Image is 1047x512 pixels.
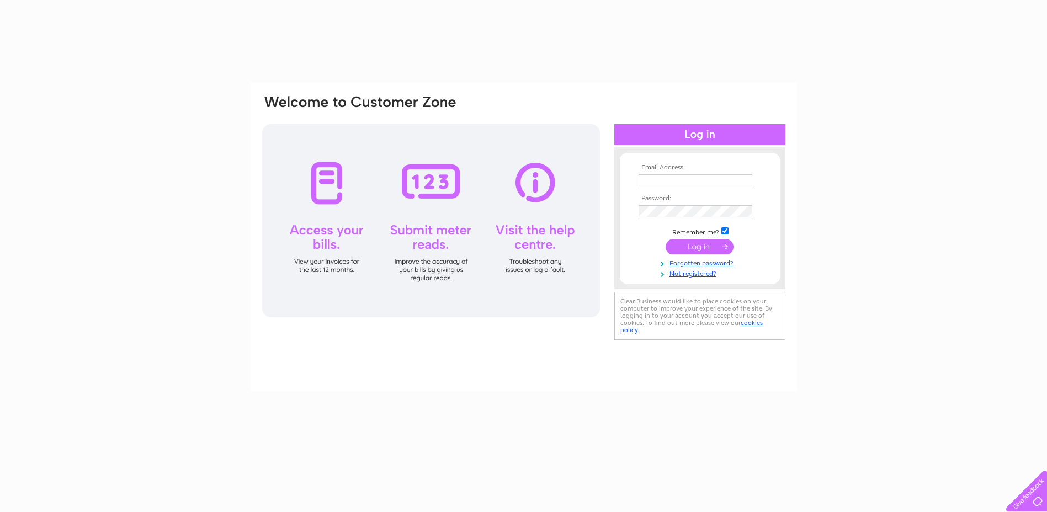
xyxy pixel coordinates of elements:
[636,164,764,172] th: Email Address:
[620,319,763,334] a: cookies policy
[636,226,764,237] td: Remember me?
[639,257,764,268] a: Forgotten password?
[666,239,734,254] input: Submit
[639,268,764,278] a: Not registered?
[614,292,785,340] div: Clear Business would like to place cookies on your computer to improve your experience of the sit...
[636,195,764,202] th: Password:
